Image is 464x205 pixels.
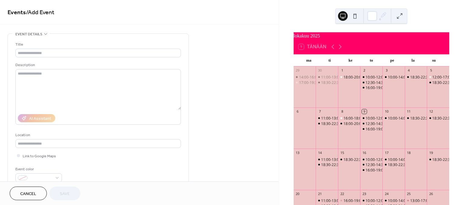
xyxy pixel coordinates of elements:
div: 18:30-22:30 Offline.podi [410,116,450,121]
div: 23 [362,192,366,196]
div: 12:30-14:30 Kivistö-Kanniston kyläystävät [360,80,382,85]
div: ma [298,54,319,66]
div: 18 [407,150,411,155]
div: 14:00-16:00 Kivistön eläkeläiskerhon lukupiiri [294,75,316,80]
div: 16:00-19:00 Credo Meet [366,168,406,173]
div: Location [15,132,180,138]
div: 3 [384,68,389,73]
div: 11:00-13:00 Olotilakahvila [316,198,338,203]
div: 10:00-12:00 Kivistön eläkeläiskerhon kuvataiteilijat [366,157,450,162]
div: 19 [429,150,433,155]
span: Cancel [20,191,36,197]
div: 22 [340,192,344,196]
div: 2 [362,68,366,73]
div: 14:00-16:00 Kivistön eläkeläiskerhon lukupiiri [299,75,375,80]
div: 18:30-22:30 Offline.podi [410,75,450,80]
div: 10:00-12:00 Kivistön eläkeläiskerhon kuvataiteilijat [366,116,450,121]
div: 12:30-14:30 Kivistö-[GEOGRAPHIC_DATA] kyläystävät [366,162,454,167]
div: 13 [295,150,300,155]
div: 18:00-20:00 Kivistön Marttojen kässäkahvila [343,121,417,126]
div: 14 [317,150,322,155]
div: 29 [295,68,300,73]
div: 11:00-13:00 [PERSON_NAME] [321,157,370,162]
div: 12:30-14:30 Kivistö-[GEOGRAPHIC_DATA] kyläystävät [366,121,454,126]
div: 26 [429,192,433,196]
div: 18:30-22:30 Offline.podi [427,157,449,162]
div: 4 [407,68,411,73]
div: 10:00-12:00 Kivistön eläkeläiskerhon kuvataiteilijat [366,75,450,80]
div: 24 [384,192,389,196]
div: 18:00-20:00 Varattu kokouskäyttöön [338,75,360,80]
div: 16:00-19:00 Credo Meet [360,85,382,90]
div: la [403,54,424,66]
div: 8 [340,109,344,114]
div: 16:00-19:00 Varattu kokouskäyttöön [338,198,360,203]
div: 16 [362,150,366,155]
div: 17 [384,150,389,155]
div: 10:00-14:00 Kivistön kohtaamispaikka /Kivistö Meeting Point [382,75,405,80]
div: to [361,54,382,66]
button: Cancel [10,187,47,200]
div: 18:00-20:00 Kivistön Marttojen kässäkahvila [338,121,360,126]
div: 16:00-18:00 Kivistön Marttojen hallituksen kokous [343,116,427,121]
div: Title [15,41,180,48]
div: ti [319,54,340,66]
div: 16:00-19:00 Credo Meet [366,127,406,132]
div: 10:00-14:00 Kivistön kohtaamispaikka /Kivistö Meeting Point [382,116,405,121]
div: 18:30-22:30 Offline.podi [405,75,427,80]
div: 18:30-22:30 Offline.podi [382,162,405,167]
div: 11:00-13:00 Olotilakahvila [316,75,338,80]
div: 10:00-12:00 Kivistön eläkeläiskerhon kuvataiteilijat [360,198,382,203]
span: Event details [15,31,42,37]
div: 25 [407,192,411,196]
div: su [424,54,444,66]
div: 18:30-22:30 Offline.podi [321,121,361,126]
div: 7 [317,109,322,114]
div: 11 [407,109,411,114]
div: 13:00-17:00 Alustava varaus [405,198,427,203]
div: 5 [429,68,433,73]
div: 16:00-19:00 Credo Meet [360,168,382,173]
div: 18:30-22:30 Offline.podi [316,162,338,167]
div: 18:30-22:30 Offline.podi [316,121,338,126]
div: 10:00-14:00 Kivistön kohtaamispaikka /Kivistö Meeting Point [382,157,405,162]
div: 10 [384,109,389,114]
div: 18:30-22:30 Offline.podi [388,162,428,167]
div: 18:30-22:30 Offline.podi [405,116,427,121]
div: 18:30-22:30 Offline.podi [321,80,361,85]
div: 18:30-22:30 Offline.podi [321,162,361,167]
div: 6 [295,109,300,114]
div: 30 [317,68,322,73]
div: lokakuu 2025 [294,32,449,40]
div: 11:00-13:00 [PERSON_NAME] [321,116,370,121]
div: 10:00-12:00 Kivistön eläkeläiskerhon kuvataiteilijat [366,198,450,203]
div: 20 [295,192,300,196]
div: 17:00-19:30 Varattu kokouskäyttöön [299,80,359,85]
div: 16:00-19:00 Credo Meet [360,127,382,132]
div: pe [382,54,403,66]
div: 10:00-14:00 Kivistön kohtaamispaikka /Kivistö Meeting Point [382,198,405,203]
div: 1 [340,68,344,73]
div: 12 [429,109,433,114]
div: 12:30-14:30 Kivistö-Kanniston kyläystävät [360,121,382,126]
div: 12:30-14:30 Kivistö-Kanniston kyläystävät [360,162,382,167]
div: 11:00-13:00 [PERSON_NAME] [321,198,370,203]
div: 12:00-17:00 Varattu yksityiskäyttöön [427,75,449,80]
div: 13:00-17:00 Alustava varaus [410,198,458,203]
div: 16:00-19:00 Credo Meet [366,85,406,90]
div: 12:30-14:30 Kivistö-[GEOGRAPHIC_DATA] kyläystävät [366,80,454,85]
div: 10:00-12:00 Kivistön eläkeläiskerhon kuvataiteilijat [360,116,382,121]
div: 9 [362,109,366,114]
div: Event color [15,166,61,172]
div: 16:00-19:00 Varattu kokouskäyttöön [343,198,404,203]
div: 16:00-18:00 Kivistön Marttojen hallituksen kokous [338,116,360,121]
div: Description [15,62,180,68]
div: 18:30-22:30 Offline.podi [338,157,360,162]
div: 10:00-12:00 Kivistön eläkeläiskerhon kuvataiteilijat [360,75,382,80]
div: 17:00-19:30 Varattu kokouskäyttöön [294,80,316,85]
div: 10:00-12:00 Kivistön eläkeläiskerhon kuvataiteilijat [360,157,382,162]
div: 11:00-13:00 [PERSON_NAME] [321,75,370,80]
a: Events [8,7,26,18]
span: Link to Google Maps [23,153,56,159]
div: 21 [317,192,322,196]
